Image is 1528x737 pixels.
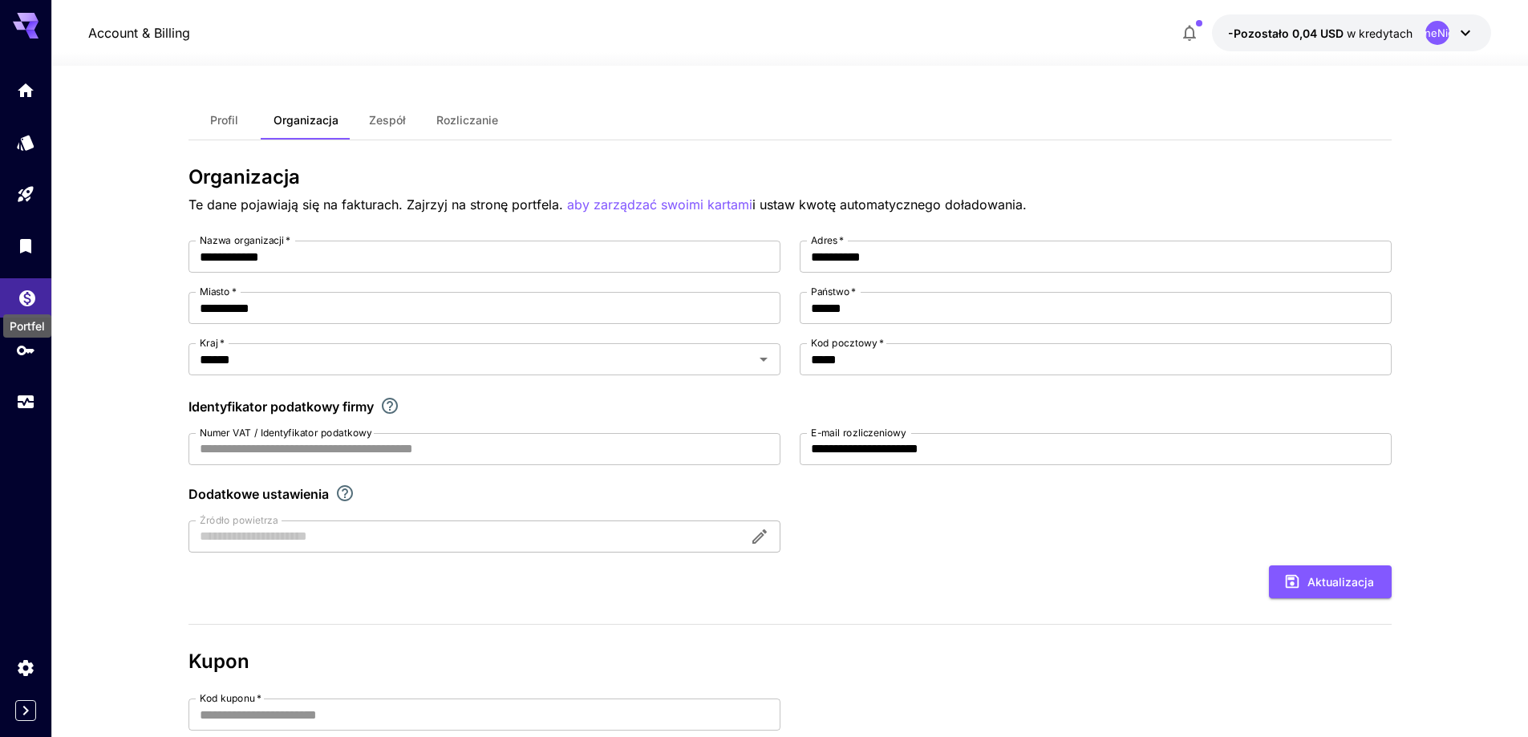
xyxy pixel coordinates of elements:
font: Zespół [369,113,406,127]
font: -Pozostało 0,04 USD [1228,26,1344,40]
font: Profil [210,113,238,127]
font: Te dane pojawiają się na fakturach. Zajrzyj na stronę portfela. [188,196,563,213]
div: Plac gier i zabaw [16,184,35,204]
font: Państwo [811,285,849,298]
a: Account & Billing [88,23,190,43]
font: Nazwa organizacji [200,234,284,246]
font: E-mail rozliczeniowy [811,427,906,439]
div: Biblioteka [16,236,35,256]
font: Kod kuponu [200,692,254,704]
font: Kod pocztowy [811,337,877,349]
font: Numer VAT / Identyfikator podatkowy [200,427,372,439]
div: -0,037 USD [1228,25,1412,42]
button: Expand sidebar [15,700,36,721]
font: Miasto [200,285,230,298]
font: NiezdefiniowaneNiezdefiniowane [1353,26,1522,39]
div: Modele [16,132,35,152]
font: Kupon [188,650,249,673]
font: Źródło powietrza [200,513,278,525]
div: Stosowanie [16,392,35,412]
nav: bułka tarta [88,23,190,43]
svg: Poznaj dodatkowe ustawienia personalizacji [335,484,355,503]
font: Organizacja [188,165,300,188]
font: aby zarządzać swoimi kartami [567,196,752,213]
div: Dom [16,80,35,100]
font: w kredytach [1347,26,1412,40]
div: Portfel [18,283,37,303]
button: aby zarządzać swoimi kartami [567,195,752,215]
div: Ustawienia [16,658,35,678]
font: Aktualizacja [1307,575,1374,589]
font: Portfel [10,319,45,333]
font: Adres [811,234,837,246]
font: Identyfikator podatkowy firmy [188,399,374,415]
button: Otwarte [752,348,775,371]
font: i ustaw kwotę automatycznego doładowania. [752,196,1027,213]
font: Dodatkowe ustawienia [188,486,329,502]
button: Aktualizacja [1269,565,1392,598]
svg: Jeżeli jesteś podatnikiem podatku dochodowego od osób prawnych, wpisz tutaj swój numer identyfika... [380,396,399,415]
font: Organizacja [274,113,338,127]
div: Klucze API [16,340,35,360]
font: Kraj [200,337,218,349]
font: Rozliczanie [436,113,498,127]
button: -0,037 USDNiezdefiniowaneNiezdefiniowane [1212,14,1491,51]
